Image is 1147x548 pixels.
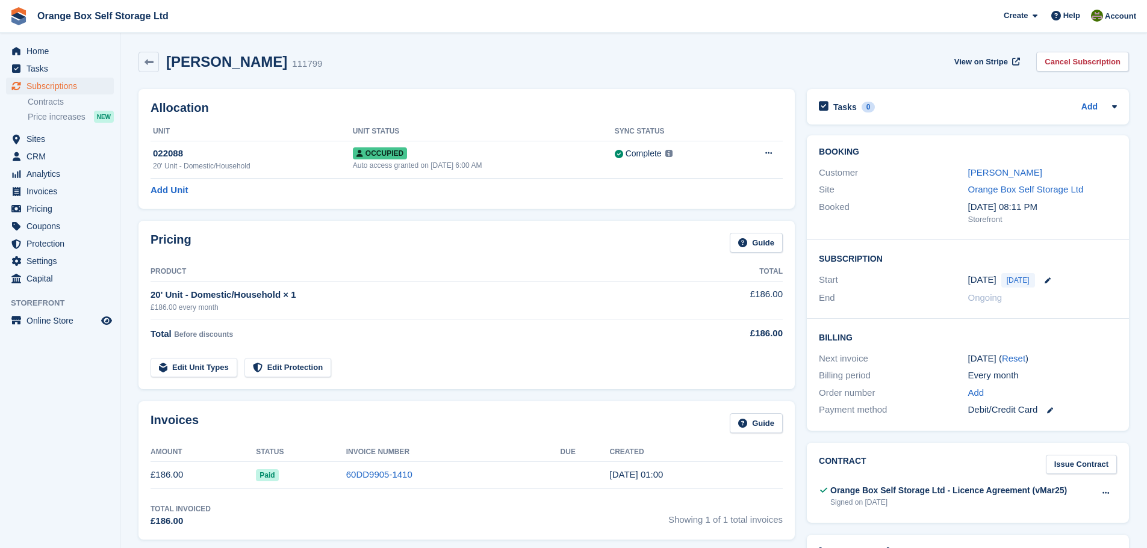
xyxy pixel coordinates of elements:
[819,183,968,197] div: Site
[256,469,278,481] span: Paid
[6,218,114,235] a: menu
[28,96,114,108] a: Contracts
[26,270,99,287] span: Capital
[6,200,114,217] a: menu
[968,352,1117,366] div: [DATE] ( )
[151,122,353,141] th: Unit
[10,7,28,25] img: stora-icon-8386f47178a22dfd0bd8f6a31ec36ba5ce8667c1dd55bd0f319d3a0aa187defe.svg
[292,57,322,71] div: 111799
[686,281,783,319] td: £186.00
[151,101,783,115] h2: Allocation
[1046,455,1117,475] a: Issue Contract
[6,253,114,269] a: menu
[561,443,610,462] th: Due
[26,235,99,252] span: Protection
[819,252,1117,264] h2: Subscription
[153,147,353,161] div: 022088
[151,328,172,339] span: Total
[819,352,968,366] div: Next invoice
[6,235,114,252] a: menu
[968,200,1117,214] div: [DATE] 08:11 PM
[950,52,1022,72] a: View on Stripe
[26,253,99,269] span: Settings
[819,147,1117,157] h2: Booking
[830,484,1067,497] div: Orange Box Self Storage Ltd - Licence Agreement (vMar25)
[353,122,615,141] th: Unit Status
[862,102,875,112] div: 0
[26,148,99,165] span: CRM
[819,291,968,305] div: End
[11,297,120,309] span: Storefront
[6,270,114,287] a: menu
[968,369,1117,383] div: Every month
[26,218,99,235] span: Coupons
[954,56,1008,68] span: View on Stripe
[26,183,99,200] span: Invoices
[26,165,99,182] span: Analytics
[33,6,173,26] a: Orange Box Self Storage Ltd
[819,386,968,400] div: Order number
[151,443,256,462] th: Amount
[686,262,783,282] th: Total
[6,148,114,165] a: menu
[1105,10,1136,22] span: Account
[353,160,615,171] div: Auto access granted on [DATE] 6:00 AM
[665,150,673,157] img: icon-info-grey-7440780725fd019a000dd9b08b2336e03edf1995a4989e88bcd33f0948082b44.svg
[346,443,561,462] th: Invoice Number
[1004,10,1028,22] span: Create
[353,147,407,159] span: Occupied
[26,312,99,329] span: Online Store
[174,330,233,339] span: Before discounts
[151,503,211,514] div: Total Invoiced
[151,233,191,253] h2: Pricing
[6,183,114,200] a: menu
[153,161,353,171] div: 20' Unit - Domestic/Household
[6,60,114,77] a: menu
[830,497,1067,508] div: Signed on [DATE]
[968,214,1117,226] div: Storefront
[1091,10,1103,22] img: Pippa White
[94,111,114,123] div: NEW
[968,184,1084,194] a: Orange Box Self Storage Ltd
[6,43,114,60] a: menu
[819,166,968,180] div: Customer
[730,233,783,253] a: Guide
[26,60,99,77] span: Tasks
[610,443,783,462] th: Created
[615,122,732,141] th: Sync Status
[1063,10,1080,22] span: Help
[151,358,237,378] a: Edit Unit Types
[1001,273,1035,288] span: [DATE]
[26,200,99,217] span: Pricing
[819,455,866,475] h2: Contract
[151,183,188,197] a: Add Unit
[244,358,331,378] a: Edit Protection
[6,78,114,94] a: menu
[686,327,783,340] div: £186.00
[6,131,114,147] a: menu
[1036,52,1129,72] a: Cancel Subscription
[6,312,114,329] a: menu
[166,54,287,70] h2: [PERSON_NAME]
[968,292,1002,303] span: Ongoing
[28,111,85,123] span: Price increases
[26,43,99,60] span: Home
[968,273,996,287] time: 2025-10-03 00:00:00 UTC
[6,165,114,182] a: menu
[28,110,114,123] a: Price increases NEW
[151,262,686,282] th: Product
[730,413,783,433] a: Guide
[668,503,783,528] span: Showing 1 of 1 total invoices
[151,413,199,433] h2: Invoices
[151,288,686,302] div: 20' Unit - Domestic/Household × 1
[819,369,968,383] div: Billing period
[626,147,662,160] div: Complete
[819,273,968,288] div: Start
[968,386,984,400] a: Add
[256,443,346,462] th: Status
[1081,100,1098,114] a: Add
[819,331,1117,343] h2: Billing
[968,167,1042,177] a: [PERSON_NAME]
[346,469,412,479] a: 60DD9905-1410
[26,131,99,147] span: Sites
